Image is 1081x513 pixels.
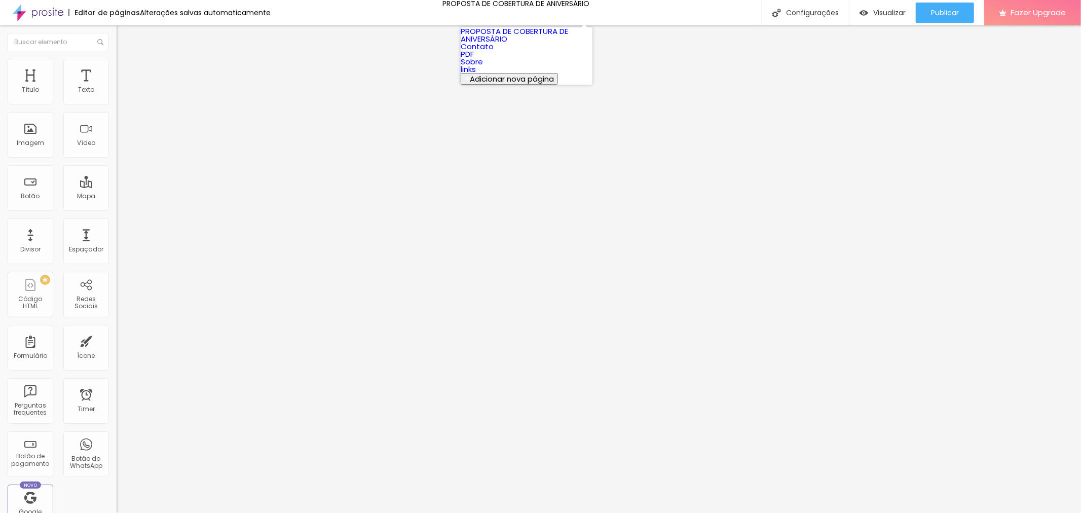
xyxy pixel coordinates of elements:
[772,9,781,17] img: Icone
[78,406,95,413] div: Timer
[78,352,95,359] div: Ícone
[20,482,42,489] div: Novo
[860,9,868,17] img: view-1.svg
[21,193,40,200] div: Botão
[849,3,916,23] button: Visualizar
[22,86,39,93] div: Título
[916,3,974,23] button: Publicar
[10,453,50,467] div: Botão de pagamento
[97,39,103,45] img: Icone
[14,352,47,359] div: Formulário
[78,86,94,93] div: Texto
[461,26,568,44] a: PROPOSTA DE COBERTURA DE ANIVERSÁRIO
[66,455,106,470] div: Botão do WhatsApp
[77,193,95,200] div: Mapa
[461,49,474,59] a: PDF
[461,73,558,85] button: Adicionar nova página
[69,246,103,253] div: Espaçador
[8,33,109,51] input: Buscar elemento
[68,9,140,16] div: Editor de páginas
[66,296,106,310] div: Redes Sociais
[117,25,1081,513] iframe: Editor
[931,9,959,17] span: Publicar
[10,402,50,417] div: Perguntas frequentes
[140,9,271,16] div: Alterações salvas automaticamente
[461,56,483,67] a: Sobre
[17,139,44,146] div: Imagem
[470,74,554,84] span: Adicionar nova página
[77,139,95,146] div: Vídeo
[461,64,476,75] a: links
[20,246,41,253] div: Divisor
[873,9,906,17] span: Visualizar
[461,41,494,52] a: Contato
[10,296,50,310] div: Código HTML
[1011,8,1066,17] span: Fazer Upgrade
